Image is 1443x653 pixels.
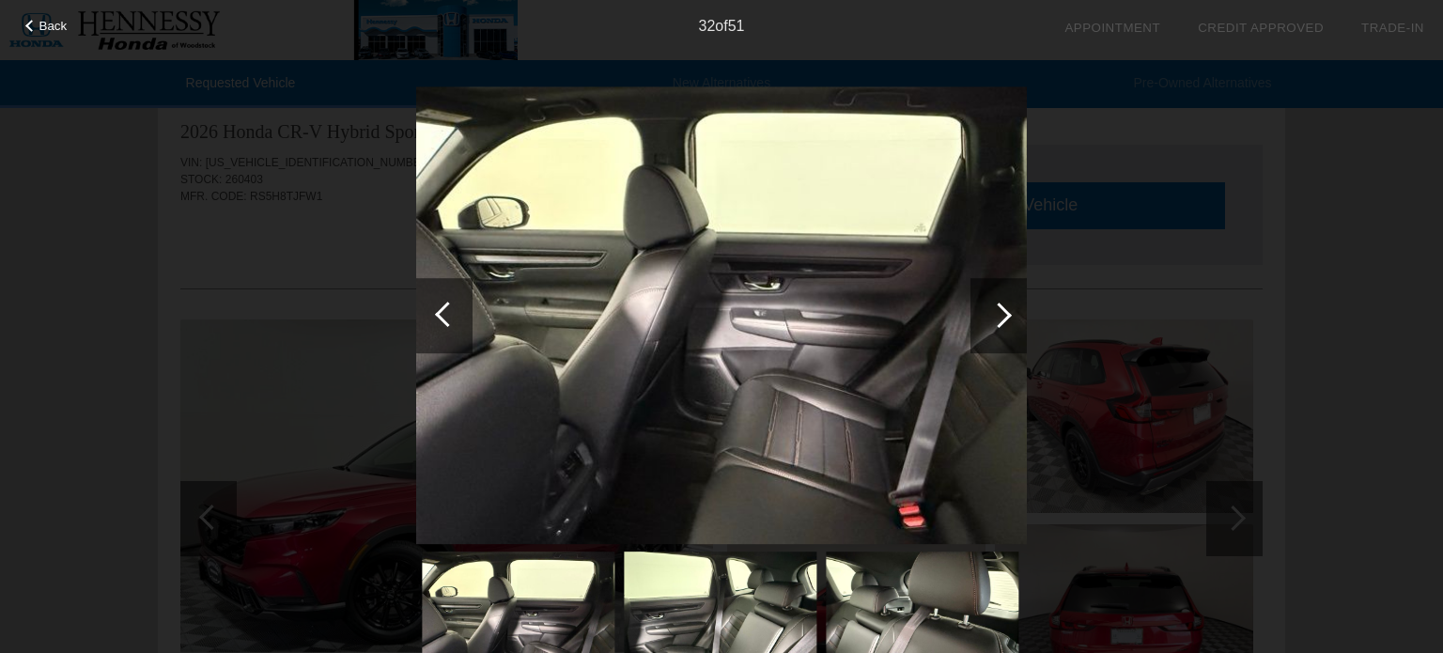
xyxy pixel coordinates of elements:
[1064,21,1160,35] a: Appointment
[728,18,745,34] span: 51
[416,86,1027,545] img: 726a5bf4-1cc0-4fd1-ad65-ae8f15d870f6.jpeg
[1361,21,1424,35] a: Trade-In
[699,18,716,34] span: 32
[39,19,68,33] span: Back
[1198,21,1324,35] a: Credit Approved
